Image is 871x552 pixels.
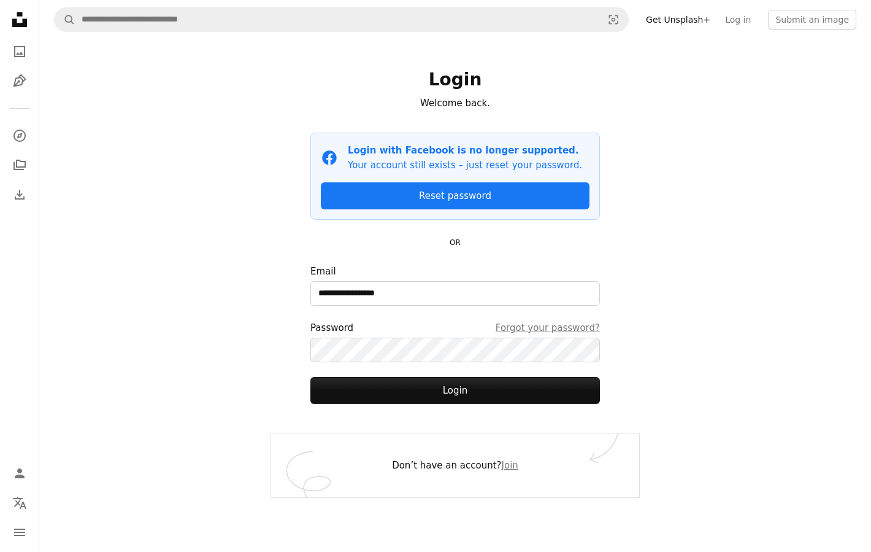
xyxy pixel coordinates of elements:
[310,338,600,362] input: PasswordForgot your password?
[496,321,600,335] a: Forgot your password?
[7,520,32,545] button: Menu
[7,461,32,486] a: Log in / Sign up
[310,281,600,306] input: Email
[310,377,600,404] button: Login
[768,10,856,29] button: Submit an image
[348,143,582,158] p: Login with Facebook is no longer supported.
[718,10,758,29] a: Log in
[502,460,518,471] a: Join
[271,433,639,497] div: Don’t have an account?
[7,69,32,93] a: Illustrations
[54,7,629,32] form: Find visuals sitewide
[7,153,32,177] a: Collections
[310,321,600,335] div: Password
[310,96,600,111] p: Welcome back.
[321,182,589,209] a: Reset password
[310,264,600,306] label: Email
[55,8,75,31] button: Search Unsplash
[639,10,718,29] a: Get Unsplash+
[348,158,582,173] p: Your account still exists – just reset your password.
[7,491,32,515] button: Language
[599,8,628,31] button: Visual search
[7,7,32,34] a: Home — Unsplash
[7,123,32,148] a: Explore
[7,39,32,64] a: Photos
[310,69,600,91] h1: Login
[7,182,32,207] a: Download History
[450,238,461,247] small: OR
